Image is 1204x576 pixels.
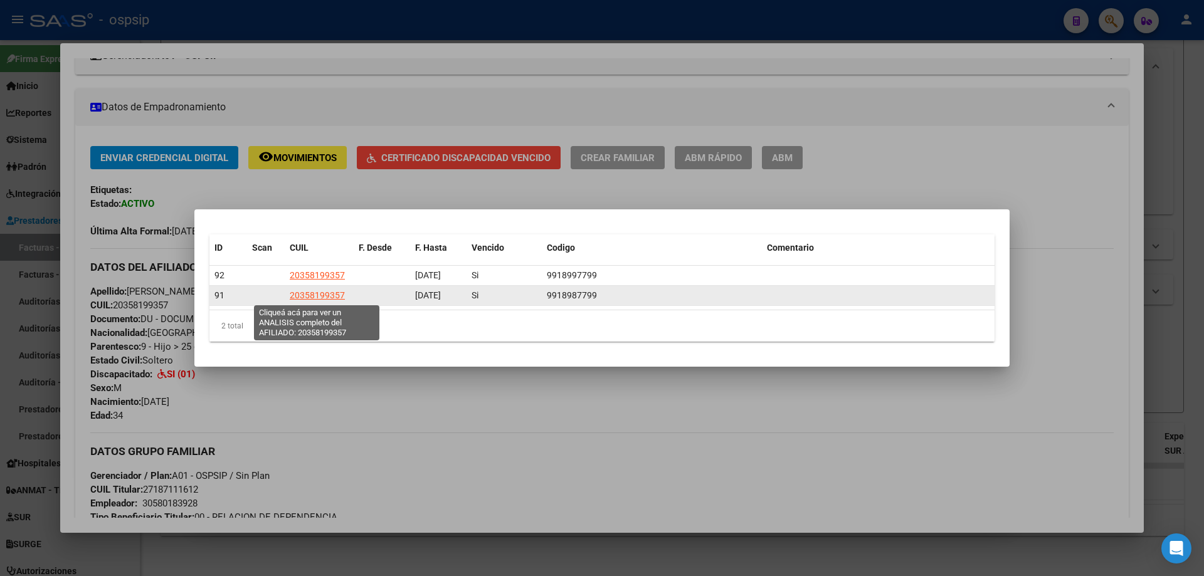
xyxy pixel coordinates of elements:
[472,290,478,300] span: Si
[547,290,597,300] span: 9918987799
[472,270,478,280] span: Si
[285,234,354,261] datatable-header-cell: CUIL
[214,290,224,300] span: 91
[209,234,247,261] datatable-header-cell: ID
[415,243,447,253] span: F. Hasta
[290,270,345,280] span: 20358199357
[767,243,814,253] span: Comentario
[547,270,597,280] span: 9918997799
[214,270,224,280] span: 92
[415,270,441,280] span: [DATE]
[415,290,441,300] span: [DATE]
[410,234,467,261] datatable-header-cell: F. Hasta
[472,243,504,253] span: Vencido
[354,234,410,261] datatable-header-cell: F. Desde
[214,243,223,253] span: ID
[762,234,995,261] datatable-header-cell: Comentario
[547,243,575,253] span: Codigo
[290,243,309,253] span: CUIL
[359,243,392,253] span: F. Desde
[1161,533,1191,563] div: Open Intercom Messenger
[290,290,345,300] span: 20358199357
[467,234,542,261] datatable-header-cell: Vencido
[542,234,762,261] datatable-header-cell: Codigo
[252,243,272,253] span: Scan
[247,234,285,261] datatable-header-cell: Scan
[209,310,995,342] div: 2 total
